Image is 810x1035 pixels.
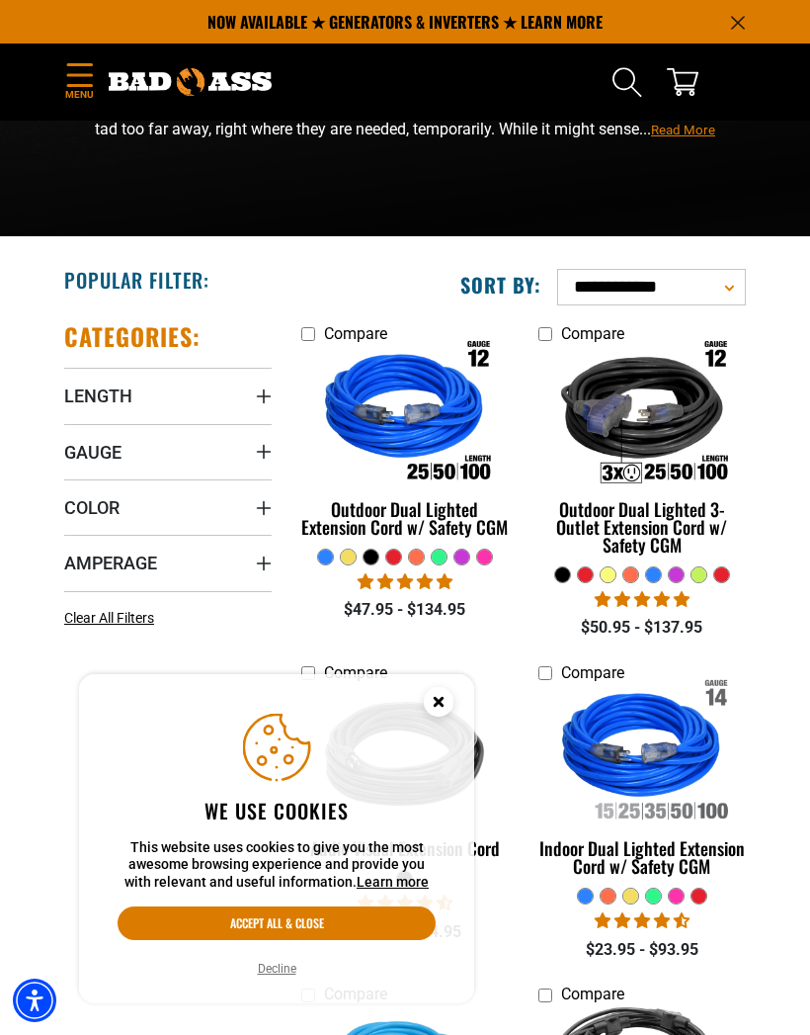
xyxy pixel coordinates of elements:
span: Color [64,496,120,519]
div: $50.95 - $137.95 [538,616,746,640]
span: Menu [64,87,94,102]
span: Gauge [64,441,121,464]
span: Length [64,385,132,407]
div: Accessibility Menu [13,979,56,1022]
label: Sort by: [460,272,541,298]
a: black Audio Visual Extension Cord [301,692,509,869]
img: Bad Ass Extension Cords [109,68,272,96]
span: 4.40 stars [595,911,689,930]
div: Outdoor Dual Lighted Extension Cord w/ Safety CGM [301,500,509,536]
h2: Categories: [64,321,201,352]
span: 4.81 stars [358,572,452,591]
summary: Search [611,66,643,98]
summary: Menu [64,59,94,106]
span: 4.80 stars [595,590,689,609]
summary: Amperage [64,535,272,590]
summary: Length [64,368,272,423]
a: Clear All Filters [64,608,162,629]
span: Compare [561,324,624,343]
img: Outdoor Dual Lighted 3-Outlet Extension Cord w/ Safety CGM [537,321,747,509]
span: Clear All Filters [64,610,154,626]
a: Outdoor Dual Lighted Extension Cord w/ Safety CGM Outdoor Dual Lighted Extension Cord w/ Safety CGM [301,353,509,548]
span: Compare [324,324,387,343]
div: Outdoor Dual Lighted 3-Outlet Extension Cord w/ Safety CGM [538,500,746,554]
p: This website uses cookies to give you the most awesome browsing experience and provide you with r... [118,839,436,892]
a: cart [667,66,698,98]
button: Close this option [403,674,474,735]
span: Compare [324,663,387,682]
button: Accept all & close [118,906,436,940]
summary: Gauge [64,424,272,479]
a: Indoor Dual Lighted Extension Cord w/ Safety CGM Indoor Dual Lighted Extension Cord w/ Safety CGM [538,692,746,887]
aside: Cookie Consent [79,674,474,1004]
img: Outdoor Dual Lighted Extension Cord w/ Safety CGM [300,321,510,509]
span: Compare [561,663,624,682]
summary: Color [64,479,272,535]
img: Indoor Dual Lighted Extension Cord w/ Safety CGM [537,660,747,848]
span: Amperage [64,552,157,574]
div: Indoor Dual Lighted Extension Cord w/ Safety CGM [538,839,746,875]
span: Read More [651,123,715,137]
button: Decline [252,959,302,979]
span: Compare [561,985,624,1003]
div: $47.95 - $134.95 [301,598,509,622]
h2: We use cookies [118,798,436,823]
div: $23.95 - $93.95 [538,938,746,962]
a: Outdoor Dual Lighted 3-Outlet Extension Cord w/ Safety CGM Outdoor Dual Lighted 3-Outlet Extensio... [538,353,746,565]
a: This website uses cookies to give you the most awesome browsing experience and provide you with r... [357,874,429,890]
h2: Popular Filter: [64,267,209,293]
